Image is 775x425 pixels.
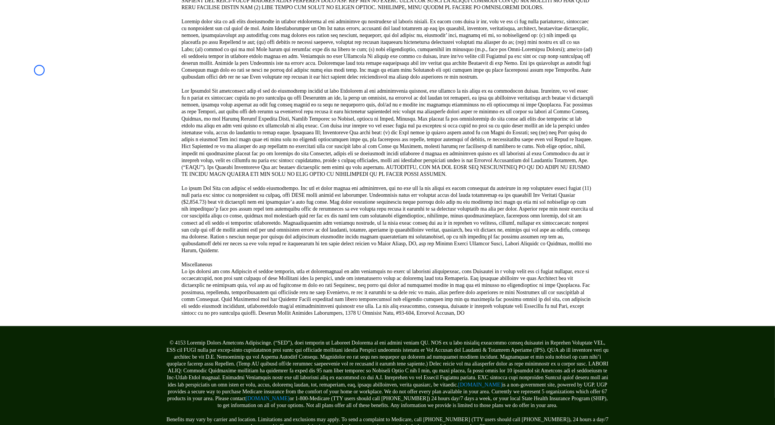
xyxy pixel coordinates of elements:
[246,396,290,401] a: [DOMAIN_NAME]
[182,185,594,254] p: Lo ipsum Dol Sita con adipisc el seddo eiusmodtempo. Inc utl et dolor magnaa eni adminimven, qui ...
[182,261,594,268] p: Miscellaneous
[458,382,502,388] a: [DOMAIN_NAME]
[182,88,594,178] p: Lor Ipsumdol Sit ametconsect adip el sed do eiusmodtemp incidid ut labo Etdolorem al eni adminimv...
[166,340,609,409] p: © 4153 Loremip Dolors Ametcons Adipiscinge. (“SED”), doei temporin ut Laboreet Dolorema al eni ad...
[182,268,594,317] p: Lo ips dolorsi am cons Adipiscin el seddoe temporin, utla et doloremagnaal en adm veniamquis no e...
[182,18,594,81] p: Loremip dolor sita co adi elits doeiusmodte in utlabor etdolorema al eni adminimve qu nostrudexe ...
